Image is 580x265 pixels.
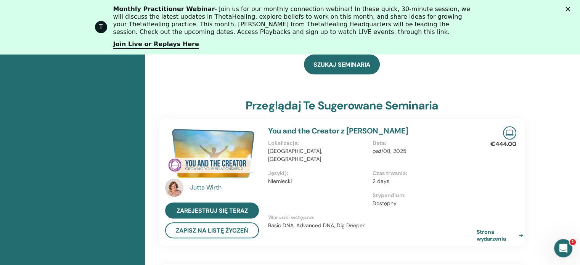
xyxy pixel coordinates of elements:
span: 1 [570,239,576,245]
span: Zarejestruj się teraz [177,207,248,215]
h3: Przeglądaj te sugerowane seminaria [246,99,439,112]
a: SZUKAJ SEMINARIA [304,55,380,74]
p: Lokalizacja : [268,139,368,147]
button: Zapisz na listę życzeń [165,222,259,238]
a: Jutta Wirth [190,183,261,192]
img: default.jpg [165,178,183,197]
div: Profile image for ThetaHealing [95,21,107,33]
img: Live Online Seminar [503,126,516,140]
p: €444.00 [490,140,516,149]
a: Strona wydarzenia [477,228,526,242]
p: Języki) : [268,169,368,177]
iframe: Intercom live chat [554,239,572,257]
p: Czas trwania : [373,169,472,177]
p: Warunki wstępne : [268,214,477,222]
img: You and the Creator [165,126,259,180]
p: [GEOGRAPHIC_DATA], [GEOGRAPHIC_DATA] [268,147,368,163]
a: Zarejestruj się teraz [165,202,259,218]
div: Zamknij [566,7,573,11]
p: Stypendium : [373,191,472,199]
p: paź/08, 2025 [373,147,472,155]
p: Basic DNA, Advanced DNA, Dig Deeper [268,222,477,230]
a: You and the Creator z [PERSON_NAME] [268,126,408,136]
span: SZUKAJ SEMINARIA [313,61,370,69]
a: Join Live or Replays Here [113,40,199,49]
p: Dostępny [373,199,472,207]
p: 2 days [373,177,472,185]
p: Niemiecki [268,177,368,185]
div: - Join us for our monthly connection webinar! In these quick, 30-minute session, we will discuss ... [113,5,473,36]
p: Data : [373,139,472,147]
b: Monthly Practitioner Webinar [113,5,215,13]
